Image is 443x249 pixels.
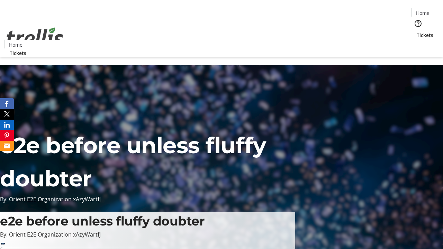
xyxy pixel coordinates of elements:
span: Home [416,9,430,17]
a: Tickets [411,31,439,39]
span: Home [9,41,22,48]
span: Tickets [417,31,433,39]
span: Tickets [10,49,26,57]
img: Orient E2E Organization xAzyWartfJ's Logo [4,20,66,54]
button: Cart [411,39,425,53]
a: Tickets [4,49,32,57]
button: Help [411,17,425,30]
a: Home [4,41,27,48]
a: Home [412,9,434,17]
